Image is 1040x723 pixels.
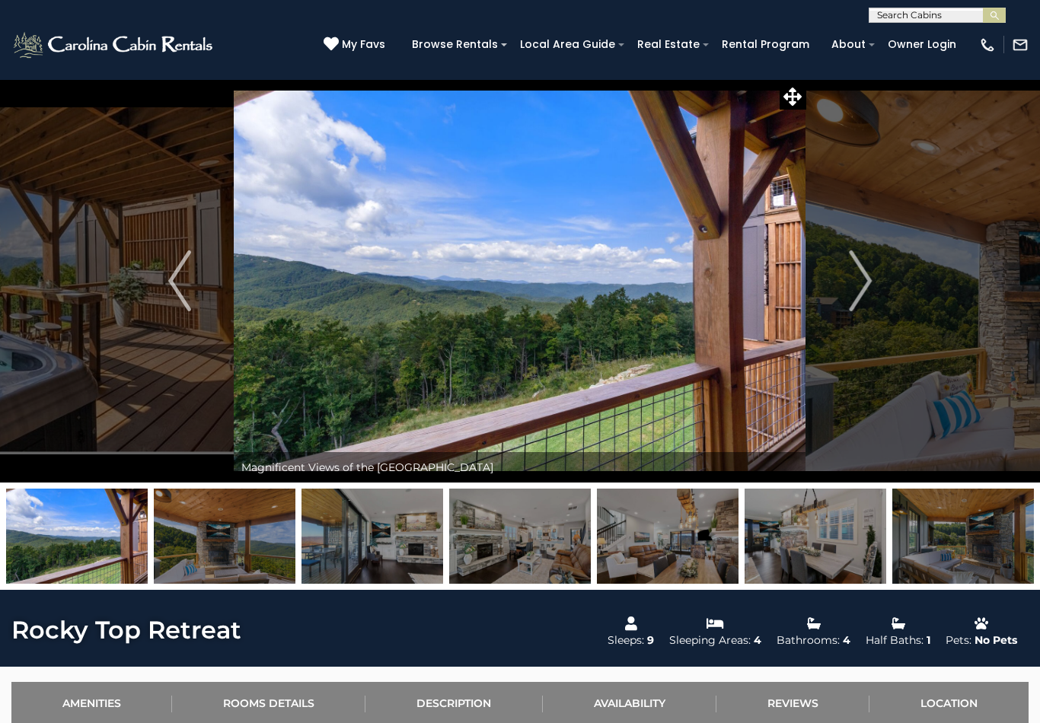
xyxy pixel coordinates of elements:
img: 165422492 [745,489,886,584]
a: Rental Program [714,33,817,56]
img: 165422485 [301,489,443,584]
img: 165420060 [449,489,591,584]
a: Real Estate [630,33,707,56]
a: Local Area Guide [512,33,623,56]
img: 165422456 [597,489,739,584]
img: White-1-2.png [11,30,217,60]
img: 165212962 [154,489,295,584]
a: Owner Login [880,33,964,56]
a: About [824,33,873,56]
button: Previous [126,79,234,483]
img: 165206876 [6,489,148,584]
img: 165212963 [892,489,1034,584]
img: arrow [168,250,191,311]
span: My Favs [342,37,385,53]
button: Next [806,79,914,483]
img: phone-regular-white.png [979,37,996,53]
div: Magnificent Views of the [GEOGRAPHIC_DATA] [234,452,806,483]
a: Browse Rentals [404,33,506,56]
img: arrow [849,250,872,311]
a: My Favs [324,37,389,53]
img: mail-regular-white.png [1012,37,1029,53]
